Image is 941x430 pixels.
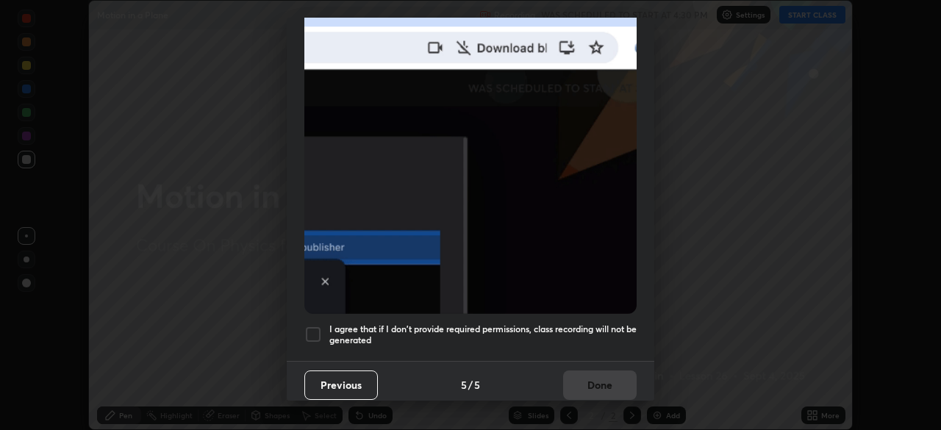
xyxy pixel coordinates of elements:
[474,377,480,393] h4: 5
[468,377,473,393] h4: /
[304,370,378,400] button: Previous
[461,377,467,393] h4: 5
[329,323,637,346] h5: I agree that if I don't provide required permissions, class recording will not be generated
